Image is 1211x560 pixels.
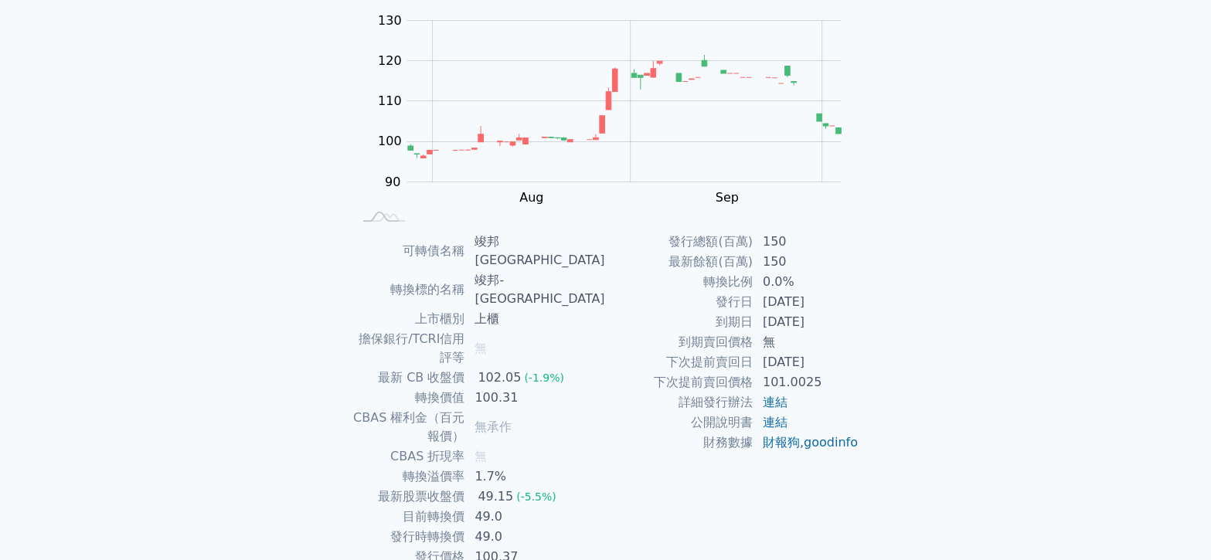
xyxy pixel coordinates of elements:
td: [DATE] [753,292,859,312]
td: 轉換溢價率 [352,467,466,487]
tspan: 120 [378,53,402,68]
td: 財務數據 [606,433,753,453]
td: 無 [753,332,859,352]
td: , [753,433,859,453]
a: 財報狗 [763,435,800,450]
a: 連結 [763,395,787,409]
td: 下次提前賣回價格 [606,372,753,392]
td: 竣邦[GEOGRAPHIC_DATA] [465,232,605,270]
td: 轉換價值 [352,388,466,408]
td: 150 [753,252,859,272]
td: 101.0025 [753,372,859,392]
td: 可轉債名稱 [352,232,466,270]
div: 102.05 [475,368,524,387]
td: 公開說明書 [606,412,753,433]
td: 100.31 [465,388,605,408]
td: 150 [753,232,859,252]
td: 發行總額(百萬) [606,232,753,252]
td: 詳細發行辦法 [606,392,753,412]
td: 上櫃 [465,309,605,329]
tspan: 110 [378,93,402,108]
td: 49.0 [465,507,605,527]
td: 擔保銀行/TCRI信用評等 [352,329,466,368]
td: 到期賣回價格 [606,332,753,352]
a: goodinfo [804,435,858,450]
td: 49.0 [465,527,605,547]
td: 發行日 [606,292,753,312]
span: (-1.9%) [524,372,564,384]
td: 上市櫃別 [352,309,466,329]
td: [DATE] [753,312,859,332]
span: (-5.5%) [516,490,556,503]
tspan: 100 [378,134,402,148]
td: 目前轉換價 [352,507,466,527]
td: 轉換比例 [606,272,753,292]
td: [DATE] [753,352,859,372]
g: Chart [369,12,864,236]
td: 發行時轉換價 [352,527,466,547]
span: 無承作 [475,419,512,434]
td: 最新餘額(百萬) [606,252,753,272]
td: 0.0% [753,272,859,292]
td: 到期日 [606,312,753,332]
td: 竣邦-[GEOGRAPHIC_DATA] [465,270,605,309]
td: 最新 CB 收盤價 [352,368,466,388]
span: 無 [475,449,487,463]
td: 1.7% [465,467,605,487]
td: CBAS 權利金（百元報價） [352,408,466,446]
a: 連結 [763,415,787,429]
tspan: 130 [378,12,402,27]
td: 最新股票收盤價 [352,487,466,507]
span: 無 [475,341,487,355]
td: CBAS 折現率 [352,446,466,467]
tspan: Aug [519,190,543,205]
tspan: Sep [716,190,739,205]
td: 轉換標的名稱 [352,270,466,309]
td: 下次提前賣回日 [606,352,753,372]
tspan: 90 [385,174,400,188]
div: 49.15 [475,487,516,506]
